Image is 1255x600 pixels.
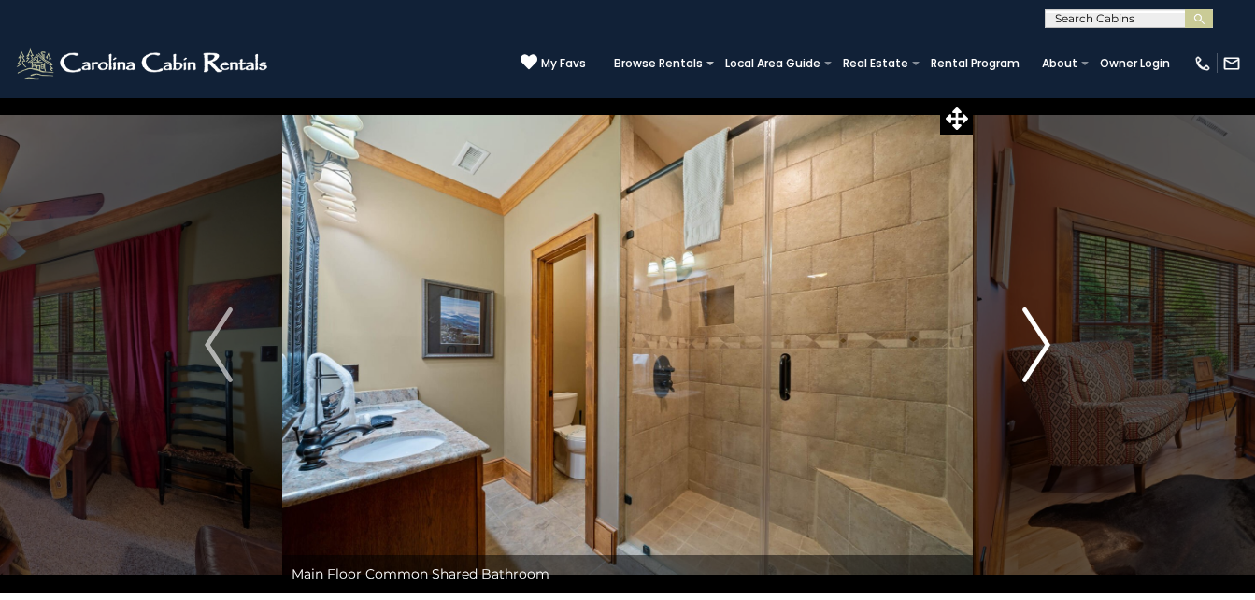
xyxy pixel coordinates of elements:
a: Real Estate [834,50,918,77]
span: My Favs [541,55,586,72]
button: Previous [155,97,282,593]
a: My Favs [521,53,586,73]
img: phone-regular-white.png [1193,54,1212,73]
a: Local Area Guide [716,50,830,77]
a: About [1033,50,1087,77]
div: Main Floor Common Shared Bathroom [282,555,973,593]
img: arrow [1022,307,1050,382]
img: mail-regular-white.png [1222,54,1241,73]
button: Next [973,97,1100,593]
a: Rental Program [921,50,1029,77]
a: Browse Rentals [605,50,712,77]
img: arrow [205,307,233,382]
a: Owner Login [1091,50,1179,77]
img: White-1-2.png [14,45,273,82]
